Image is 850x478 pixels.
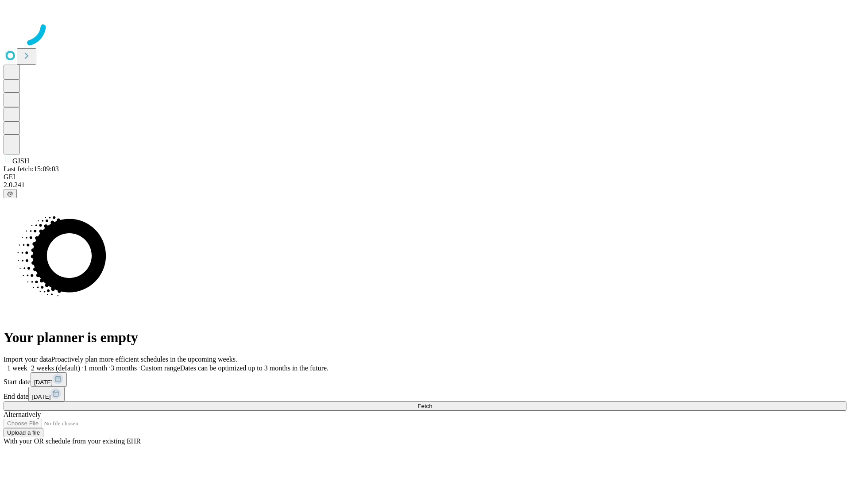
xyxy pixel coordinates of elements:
[4,165,59,173] span: Last fetch: 15:09:03
[4,329,846,346] h1: Your planner is empty
[7,364,27,372] span: 1 week
[4,411,41,418] span: Alternatively
[4,173,846,181] div: GEI
[417,403,432,409] span: Fetch
[111,364,137,372] span: 3 months
[4,387,846,401] div: End date
[4,181,846,189] div: 2.0.241
[28,387,65,401] button: [DATE]
[4,355,51,363] span: Import your data
[4,401,846,411] button: Fetch
[4,189,17,198] button: @
[4,437,141,445] span: With your OR schedule from your existing EHR
[84,364,107,372] span: 1 month
[180,364,328,372] span: Dates can be optimized up to 3 months in the future.
[4,428,43,437] button: Upload a file
[34,379,53,385] span: [DATE]
[31,372,67,387] button: [DATE]
[7,190,13,197] span: @
[4,372,846,387] div: Start date
[51,355,237,363] span: Proactively plan more efficient schedules in the upcoming weeks.
[12,157,29,165] span: GJSH
[140,364,180,372] span: Custom range
[32,393,50,400] span: [DATE]
[31,364,80,372] span: 2 weeks (default)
